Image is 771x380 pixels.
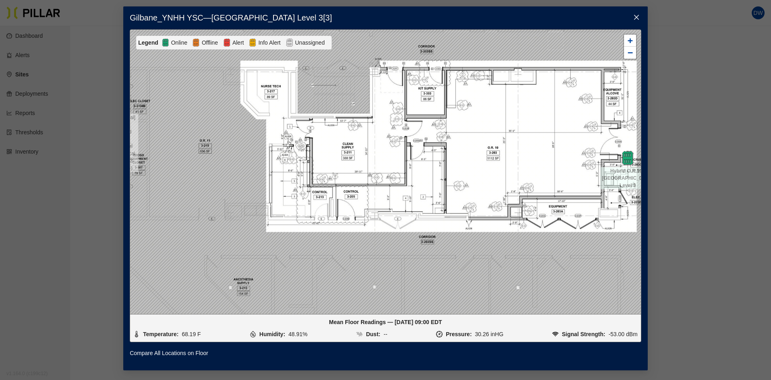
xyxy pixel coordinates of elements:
[628,35,633,45] span: +
[356,331,363,337] img: DUST
[130,349,208,357] a: Compare All Locations on Floor
[624,35,636,47] a: Zoom in
[231,38,246,47] span: Alert
[143,330,178,339] div: Temperature:
[249,38,257,47] img: Alert
[436,330,503,339] li: 30.26 inHG
[133,318,638,327] div: Mean Floor Readings — [DATE] 09:00 EDT
[628,47,633,58] span: −
[133,330,201,339] li: 68.19 F
[620,151,635,165] img: pod-online.97050380.svg
[286,38,294,47] img: Unassigned
[633,14,640,21] span: close
[250,331,256,337] img: HUMIDITY
[366,330,380,339] div: Dust:
[169,38,189,47] span: Online
[200,38,219,47] span: Offline
[257,38,282,47] span: Info Alert
[133,331,140,337] img: TEMPERATURE
[356,330,387,339] li: --
[562,330,605,339] div: Signal Strength:
[223,38,231,47] img: Alert
[138,38,161,47] div: Legend
[614,151,642,165] div: Hybrid O.R.10 - [GEOGRAPHIC_DATA] Level 3
[259,330,286,339] div: Humidity:
[625,6,648,29] button: Close
[600,167,655,189] span: Hybrid O.R.10 - [GEOGRAPHIC_DATA] Level 3
[436,331,443,337] img: PRESSURE
[552,331,559,337] img: SIGNAL_RSSI
[161,38,169,47] img: Online
[624,47,636,59] a: Zoom out
[446,330,472,339] div: Pressure:
[192,38,200,47] img: Offline
[552,330,638,339] li: -53.00 dBm
[130,13,641,23] h3: Gilbane_YNHH YSC — [GEOGRAPHIC_DATA] Level 3 [ 3 ]
[250,330,308,339] li: 48.91%
[294,38,326,47] span: Unassigned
